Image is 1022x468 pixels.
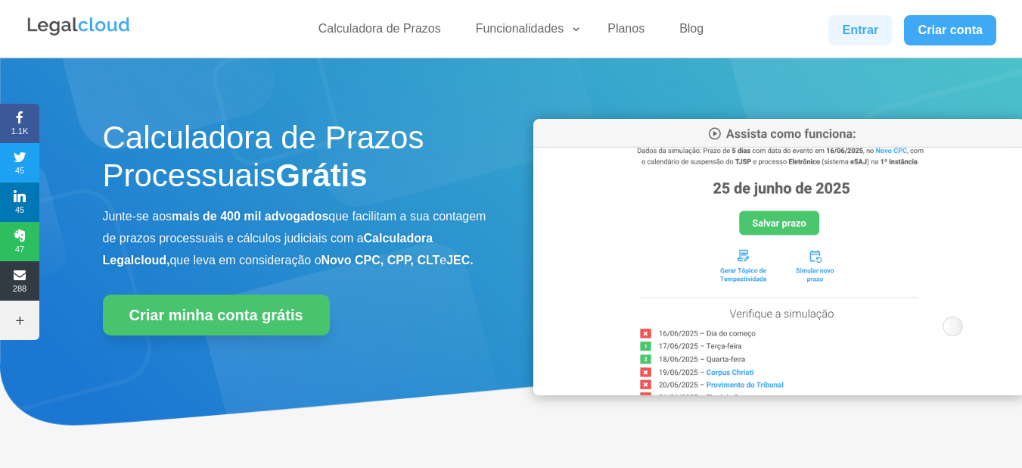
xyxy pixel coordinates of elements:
b: mais de 400 mil advogados [172,210,328,223]
a: Criar minha conta grátis [103,295,330,335]
a: Criar conta [904,15,996,45]
a: Funcionalidades [467,21,582,43]
p: Junte-se aos que facilitam a sua contagem de prazos processuais e cálculos judiciais com a que le... [103,206,489,271]
a: Entrar [828,15,892,45]
a: Planos [598,21,654,43]
strong: Grátis [275,158,367,193]
h1: Calculadora de Prazos Processuais [103,119,489,203]
b: Calculadora Legalcloud, [103,232,433,267]
a: Calculadora de Prazos [309,21,450,43]
b: Novo CPC, CPP, CLT [322,254,440,267]
b: JEC. [446,254,474,267]
img: Legalcloud Logo [26,15,132,38]
a: Blog [670,21,713,43]
a: Logo da Legalcloud [26,27,132,40]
